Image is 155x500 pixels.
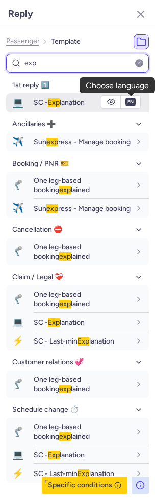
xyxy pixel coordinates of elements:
[77,469,89,478] span: Exp
[34,204,131,213] span: Sun ress - Manage booking
[59,432,71,441] span: exp
[6,133,149,151] button: ✈️Sunexpress - Manage booking
[48,98,60,107] span: Exp
[6,93,30,112] span: 💻
[34,98,85,107] span: SC - lanation
[6,199,30,218] span: ✈️
[6,242,30,261] span: 🦿
[34,423,90,440] span: One leg-based booking lained
[86,81,149,90] div: Choose language
[12,358,84,366] span: Customer relations 💞
[12,273,63,281] span: Claim / Legal ❤️‍🩹
[12,226,62,234] span: Cancellation ⛔️
[34,176,90,194] span: One leg-based booking lained
[6,371,149,398] button: 🦿One leg-based bookingexplained
[12,81,49,89] span: 1st reply 1️⃣
[6,402,149,418] button: Schedule change ⏱️
[6,313,149,332] button: 💻SC -Explanation
[6,199,149,218] button: ✈️Sunexpress - Manage booking
[6,37,39,45] button: Passenger
[12,406,79,414] span: Schedule change ⏱️
[59,252,71,261] span: exp
[6,464,149,483] button: ⚡SC - Last-minExplanation
[77,337,89,346] span: Exp
[48,318,60,327] span: Exp
[34,318,85,327] span: SC - lanation
[59,186,71,194] span: exp
[12,120,56,128] span: Ancillaries ➕
[6,423,30,441] span: 🦿
[6,222,149,238] button: Cancellation ⛔️
[34,469,114,478] span: SC - Last-min lanation
[6,332,149,351] button: ⚡SC - Last-minExplanation
[46,204,58,213] span: exp
[12,160,69,168] span: Booking / PNR 🎫
[6,93,149,112] button: 💻SC -Explanation
[6,313,30,332] span: 💻
[6,290,30,309] span: 🦿
[46,138,58,146] span: exp
[34,243,90,260] span: One leg-based booking lained
[6,445,30,464] span: 💻
[6,354,149,371] button: Customer relations 💞
[42,477,127,494] button: Specific conditions
[34,290,90,308] span: One leg-based booking lained
[6,375,30,393] span: 🦿
[48,451,60,459] span: Exp
[6,54,149,73] input: Find category, template
[6,285,149,313] button: 🦿One leg-based bookingexplained
[34,375,90,393] span: One leg-based booking lained
[59,385,71,393] span: exp
[6,418,149,445] button: 🦿One leg-based bookingexplained
[6,176,30,195] span: 🦿
[34,138,131,146] span: Sun ress - Manage booking
[6,238,149,265] button: 🦿One leg-based bookingexplained
[51,34,81,49] li: Template
[59,300,71,308] span: exp
[6,116,149,133] button: Ancillaries ➕
[34,451,85,459] span: SC - lanation
[6,464,30,483] span: ⚡
[125,98,136,106] span: en
[6,133,30,151] span: ✈️
[6,155,149,172] button: Booking / PNR 🎫
[6,269,149,285] button: Claim / Legal ❤️‍🩹
[34,337,114,346] span: SC - Last-min lanation
[6,445,149,464] button: 💻SC -Explanation
[6,172,149,199] button: 🦿One leg-based bookingexplained
[6,37,40,45] span: Passenger
[8,8,33,19] h3: Reply
[6,77,149,93] button: 1st reply 1️⃣
[6,332,30,351] span: ⚡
